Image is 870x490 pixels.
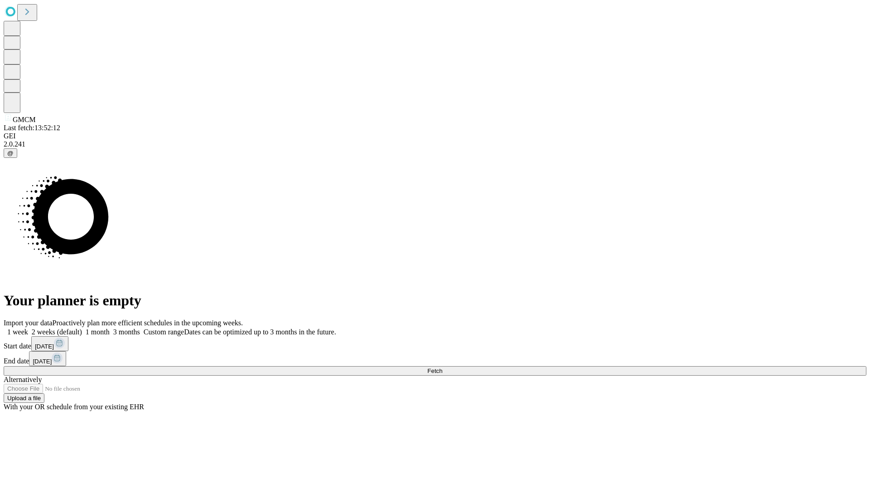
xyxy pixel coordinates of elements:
[4,132,866,140] div: GEI
[4,366,866,376] button: Fetch
[4,336,866,351] div: Start date
[427,367,442,374] span: Fetch
[35,343,54,350] span: [DATE]
[31,336,68,351] button: [DATE]
[144,328,184,336] span: Custom range
[13,116,36,123] span: GMCM
[86,328,110,336] span: 1 month
[32,328,82,336] span: 2 weeks (default)
[33,358,52,365] span: [DATE]
[4,393,44,403] button: Upload a file
[4,148,17,158] button: @
[53,319,243,327] span: Proactively plan more efficient schedules in the upcoming weeks.
[4,292,866,309] h1: Your planner is empty
[4,376,42,383] span: Alternatively
[29,351,66,366] button: [DATE]
[184,328,336,336] span: Dates can be optimized up to 3 months in the future.
[4,140,866,148] div: 2.0.241
[4,403,144,411] span: With your OR schedule from your existing EHR
[113,328,140,336] span: 3 months
[4,319,53,327] span: Import your data
[7,328,28,336] span: 1 week
[4,351,866,366] div: End date
[4,124,60,132] span: Last fetch: 13:52:12
[7,150,14,157] span: @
